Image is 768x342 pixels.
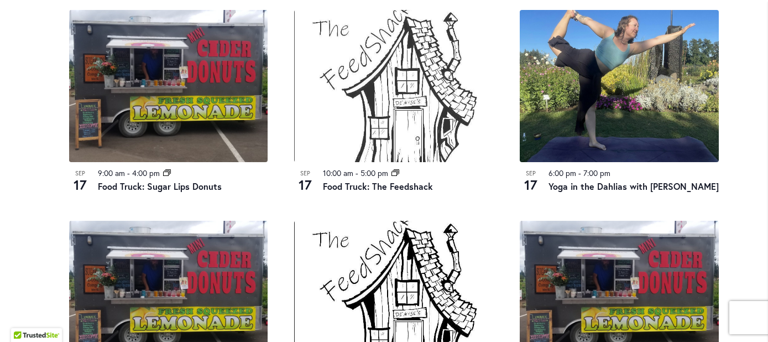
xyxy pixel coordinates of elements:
[98,168,125,178] time: 9:00 am
[520,169,542,178] span: Sep
[356,168,358,178] span: -
[294,175,316,194] span: 17
[520,10,719,162] img: 794bea9c95c28ba4d1b9526f609c0558
[132,168,160,178] time: 4:00 pm
[548,168,576,178] time: 6:00 pm
[548,180,719,192] a: Yoga in the Dahlias with [PERSON_NAME]
[69,175,91,194] span: 17
[583,168,610,178] time: 7:00 pm
[127,168,130,178] span: -
[578,168,581,178] span: -
[323,180,433,192] a: Food Truck: The Feedshack
[294,10,493,162] img: The Feedshack
[520,175,542,194] span: 17
[69,10,268,162] img: Food Truck: Sugar Lips Apple Cider Donuts
[294,169,316,178] span: Sep
[323,168,353,178] time: 10:00 am
[98,180,222,192] a: Food Truck: Sugar Lips Donuts
[8,303,39,334] iframe: Launch Accessibility Center
[361,168,388,178] time: 5:00 pm
[69,169,91,178] span: Sep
